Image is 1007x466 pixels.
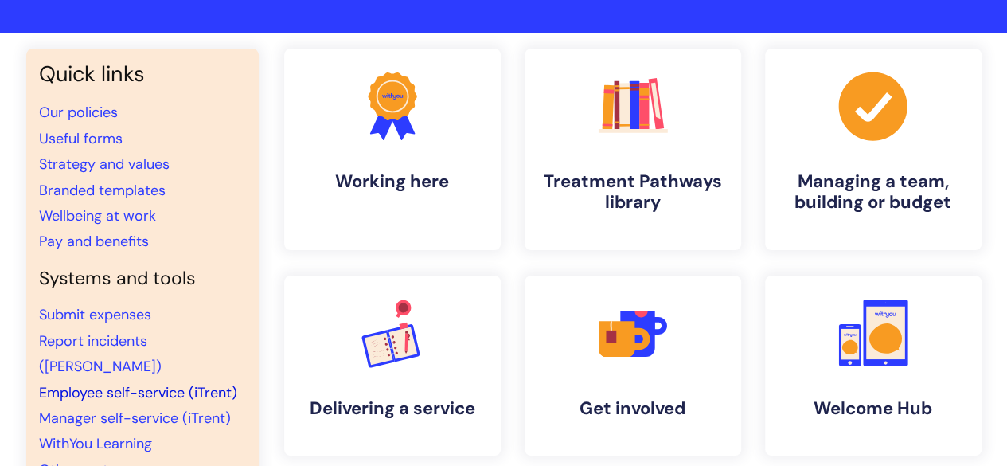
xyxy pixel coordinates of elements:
[39,206,156,225] a: Wellbeing at work
[537,171,728,213] h4: Treatment Pathways library
[778,171,969,213] h4: Managing a team, building or budget
[39,103,118,122] a: Our policies
[39,155,170,174] a: Strategy and values
[39,409,231,428] a: Manager self-service (iTrent)
[525,49,741,250] a: Treatment Pathways library
[39,61,246,87] h3: Quick links
[297,398,488,419] h4: Delivering a service
[778,398,969,419] h4: Welcome Hub
[39,305,151,324] a: Submit expenses
[39,434,152,453] a: WithYou Learning
[39,129,123,148] a: Useful forms
[297,171,488,192] h4: Working here
[765,49,982,250] a: Managing a team, building or budget
[39,383,237,402] a: Employee self-service (iTrent)
[39,181,166,200] a: Branded templates
[39,331,162,376] a: Report incidents ([PERSON_NAME])
[284,276,501,456] a: Delivering a service
[525,276,741,456] a: Get involved
[39,232,149,251] a: Pay and benefits
[39,268,246,290] h4: Systems and tools
[284,49,501,250] a: Working here
[765,276,982,456] a: Welcome Hub
[537,398,728,419] h4: Get involved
